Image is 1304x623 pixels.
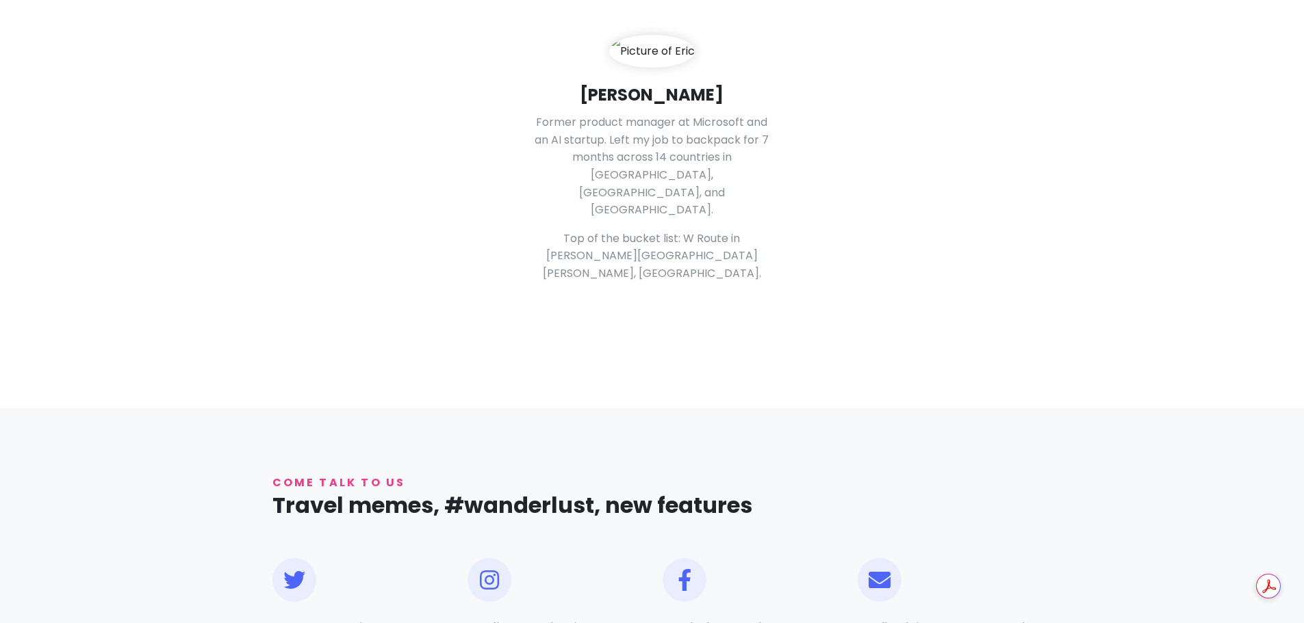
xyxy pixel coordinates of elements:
[272,491,772,520] h2: Travel memes, #wanderlust, new features
[272,474,772,492] p: Come talk to us
[533,84,772,105] h4: [PERSON_NAME]
[533,114,772,219] p: Former product manager at Microsoft and an AI startup. Left my job to backpack for 7 months acros...
[609,35,695,68] img: Picture of Eric
[533,230,772,282] p: Top of the bucket list: W Route in [PERSON_NAME][GEOGRAPHIC_DATA][PERSON_NAME], [GEOGRAPHIC_DATA].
